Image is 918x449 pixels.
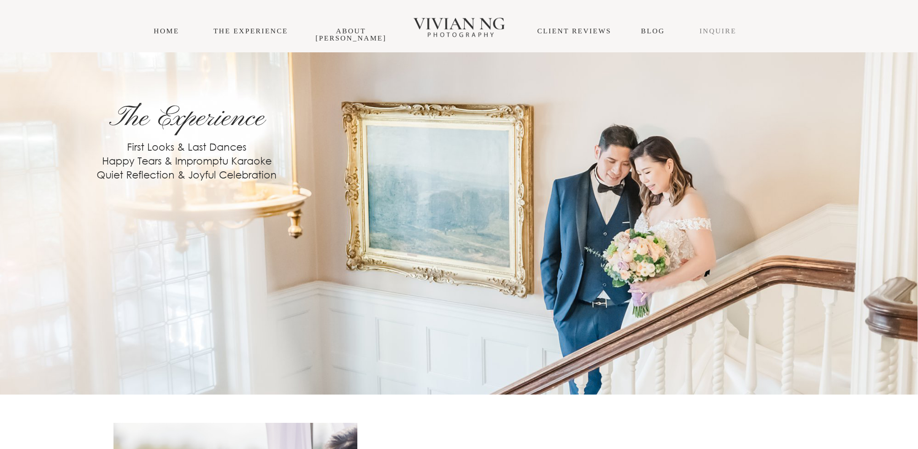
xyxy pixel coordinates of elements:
[213,27,288,35] a: THE EXPERIENCE
[97,168,277,181] span: Quiet Reflection & Joyful Celebration
[102,154,272,167] span: Happy Tears & Impromptu Karaoke
[641,27,664,35] a: Blog
[109,100,265,136] span: The Experience
[154,27,179,35] a: HOME
[699,27,737,35] a: INQUIRE
[537,27,611,35] a: CLIENT REVIEWS
[127,140,246,153] span: First Looks & Last Dances
[316,27,386,42] a: About [PERSON_NAME]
